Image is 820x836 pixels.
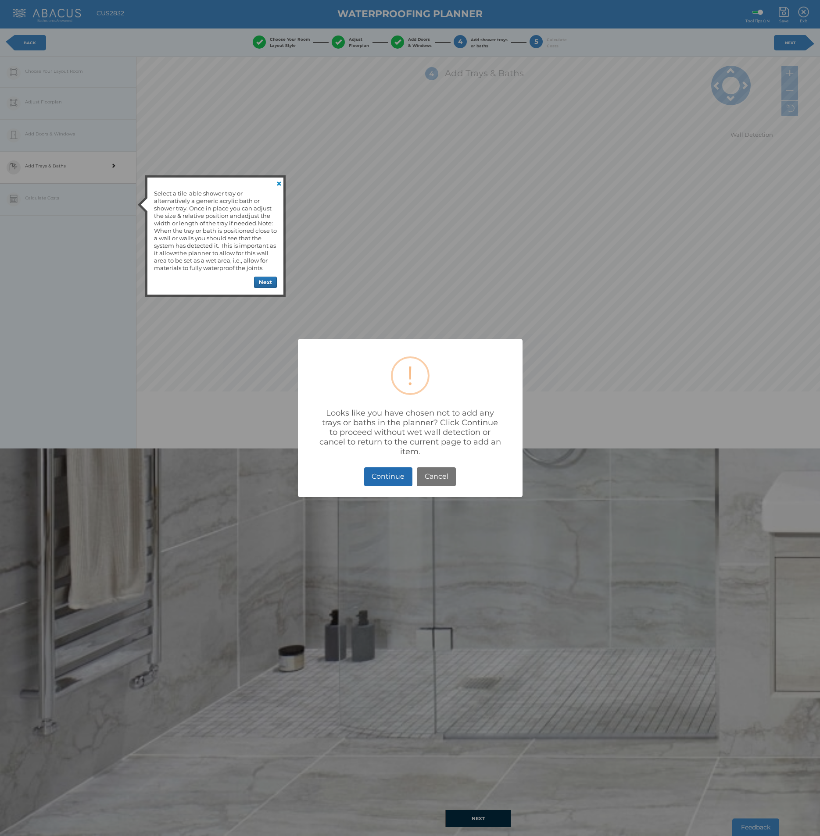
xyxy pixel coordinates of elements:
a: Close [273,178,283,188]
div: Select a tile-able shower tray or alternatively a generic acrylic bath or shower tray. Once in pl... [154,186,277,272]
button: Continue [364,467,412,486]
div: ! [407,358,414,393]
button: Cancel [417,467,456,486]
div: Looks like you have chosen not to add any trays or baths in the planner? Click Continue to procee... [319,408,501,456]
button: Next [254,277,277,288]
